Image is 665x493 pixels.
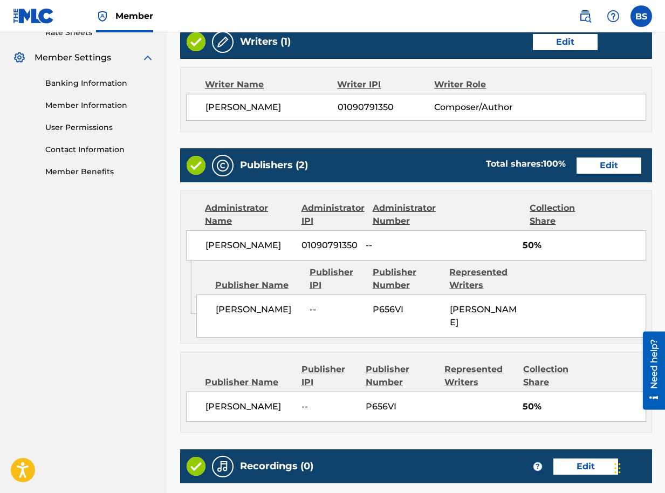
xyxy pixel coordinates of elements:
[115,10,153,22] span: Member
[187,457,205,476] img: Valid
[577,158,641,174] button: Edit
[45,122,154,133] a: User Permissions
[45,144,154,155] a: Contact Information
[434,78,523,91] div: Writer Role
[579,10,592,23] img: search
[553,458,618,475] button: Edit
[337,78,434,91] div: Writer IPI
[611,441,665,493] iframe: Chat Widget
[240,36,291,48] h5: Writers (1)
[310,303,365,316] span: --
[574,5,596,27] a: Public Search
[187,32,205,51] img: Valid
[215,279,301,292] div: Publisher Name
[523,239,646,252] span: 50%
[96,10,109,23] img: Top Rightsholder
[373,266,442,292] div: Publisher Number
[434,101,522,114] span: Composer/Author
[338,101,435,114] span: 01090791350
[13,51,26,64] img: Member Settings
[523,363,589,389] div: Collection Share
[543,159,566,169] span: 100 %
[216,159,229,172] img: Publishers
[301,202,365,228] div: Administrator IPI
[614,452,621,484] div: Drag
[301,400,358,413] span: --
[45,100,154,111] a: Member Information
[205,101,338,114] span: [PERSON_NAME]
[216,460,229,473] img: Recordings
[607,10,620,23] img: help
[187,156,205,175] img: Valid
[205,239,293,252] span: [PERSON_NAME]
[240,159,308,172] h5: Publishers (2)
[301,363,358,389] div: Publisher IPI
[373,303,442,316] span: P656VI
[533,34,598,50] button: Edit
[450,304,517,327] span: [PERSON_NAME]
[366,400,436,413] span: P656VI
[12,8,26,57] div: Need help?
[630,5,652,27] div: User Menu
[310,266,365,292] div: Publisher IPI
[449,266,518,292] div: Represented Writers
[530,202,596,228] div: Collection Share
[486,158,566,170] div: Total shares:
[35,51,111,64] span: Member Settings
[205,202,293,228] div: Administrator Name
[444,363,515,389] div: Represented Writers
[635,332,665,410] iframe: Resource Center
[205,376,293,389] div: Publisher Name
[205,400,293,413] span: [PERSON_NAME]
[45,166,154,177] a: Member Benefits
[205,78,337,91] div: Writer Name
[523,400,646,413] span: 50%
[301,239,358,252] span: 01090791350
[373,202,443,228] div: Administrator Number
[366,239,436,252] span: --
[366,363,436,389] div: Publisher Number
[240,460,313,473] h5: Recordings (0)
[45,27,154,38] a: Rate Sheets
[45,78,154,89] a: Banking Information
[13,8,54,24] img: MLC Logo
[533,462,542,471] span: ?
[602,5,624,27] div: Help
[216,303,301,316] span: [PERSON_NAME]
[141,51,154,64] img: expand
[216,36,229,49] img: Writers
